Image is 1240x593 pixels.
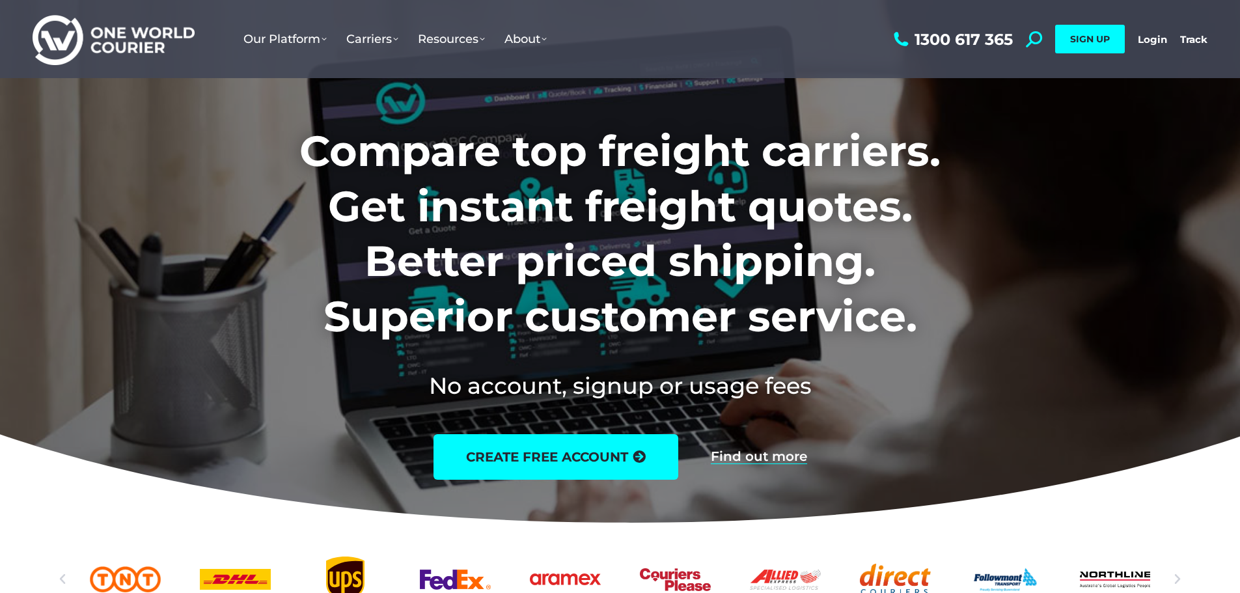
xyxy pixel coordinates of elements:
a: Login [1138,33,1167,46]
img: One World Courier [33,13,195,66]
a: Carriers [337,19,408,59]
a: 1300 617 365 [890,31,1013,48]
a: Find out more [711,450,807,464]
span: About [504,32,547,46]
span: SIGN UP [1070,33,1110,45]
span: Resources [418,32,485,46]
a: create free account [434,434,678,480]
a: Our Platform [234,19,337,59]
a: About [495,19,557,59]
a: Resources [408,19,495,59]
a: SIGN UP [1055,25,1125,53]
h2: No account, signup or usage fees [214,370,1026,402]
h1: Compare top freight carriers. Get instant freight quotes. Better priced shipping. Superior custom... [214,124,1026,344]
span: Carriers [346,32,398,46]
span: Our Platform [243,32,327,46]
a: Track [1180,33,1207,46]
